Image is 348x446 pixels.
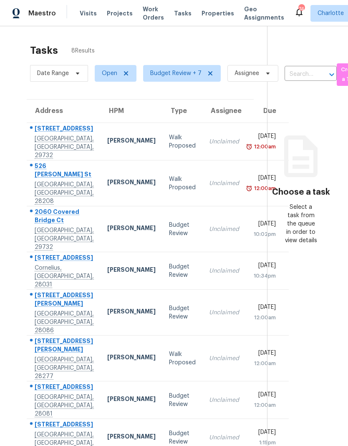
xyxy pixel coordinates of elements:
th: Assignee [202,100,246,123]
div: Walk Proposed [169,175,196,192]
div: Unclaimed [209,308,239,317]
div: [PERSON_NAME] [107,353,156,363]
span: Tasks [174,10,192,16]
div: [DATE] [252,220,276,230]
span: Properties [202,9,234,18]
div: [PERSON_NAME] [107,136,156,147]
span: Assignee [235,69,259,78]
th: HPM [101,100,162,123]
div: [DATE] [252,174,276,184]
div: [PERSON_NAME] [107,432,156,443]
div: [PERSON_NAME] [107,395,156,405]
div: [DATE] [252,261,276,272]
div: Unclaimed [209,225,239,233]
div: 12:00am [252,184,276,193]
div: [PERSON_NAME] [107,307,156,318]
div: 12:00am [252,401,276,409]
div: Budget Review [169,263,196,279]
th: Type [162,100,202,123]
h2: Tasks [30,46,58,55]
div: [PERSON_NAME] [107,266,156,276]
div: [DATE] [252,349,276,359]
div: Unclaimed [209,138,239,146]
div: Budget Review [169,392,196,408]
div: 10:34pm [252,272,276,280]
div: 10:02pm [252,230,276,238]
span: Maestro [28,9,56,18]
h3: Choose a task [272,188,330,196]
div: 12:00am [252,359,276,368]
div: Unclaimed [209,433,239,442]
div: [PERSON_NAME] [107,178,156,188]
div: Budget Review [169,304,196,321]
span: 8 Results [71,47,95,55]
span: Charlotte [318,9,344,18]
div: [DATE] [252,303,276,313]
div: 74 [298,5,304,13]
span: Projects [107,9,133,18]
img: Overdue Alarm Icon [246,184,252,193]
span: Work Orders [143,5,164,22]
div: [DATE] [252,428,276,438]
div: 12:00am [252,313,276,322]
div: Unclaimed [209,396,239,404]
div: [PERSON_NAME] [107,224,156,234]
div: 12:00am [252,143,276,151]
input: Search by address [285,68,313,81]
img: Overdue Alarm Icon [246,143,252,151]
div: Walk Proposed [169,350,196,367]
div: Unclaimed [209,179,239,188]
div: Unclaimed [209,354,239,363]
button: Open [326,69,338,80]
div: Budget Review [169,221,196,238]
span: Open [102,69,117,78]
div: Walk Proposed [169,133,196,150]
span: Geo Assignments [244,5,284,22]
th: Address [27,100,101,123]
span: Budget Review + 7 [150,69,202,78]
th: Due [246,100,289,123]
div: Select a task from the queue in order to view details [284,203,318,245]
span: Visits [80,9,97,18]
div: [DATE] [252,132,276,143]
div: Budget Review [169,429,196,446]
div: [DATE] [252,391,276,401]
span: Date Range [37,69,69,78]
div: Unclaimed [209,267,239,275]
